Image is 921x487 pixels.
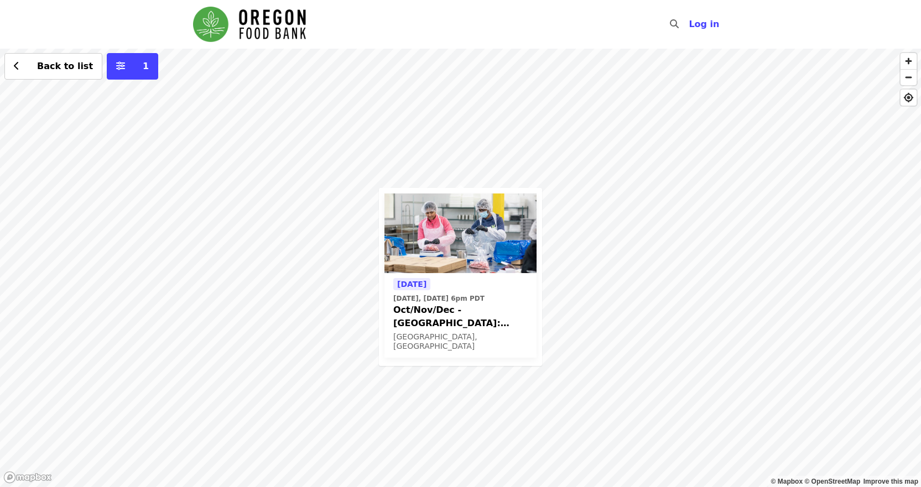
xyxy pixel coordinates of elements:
[393,303,528,330] span: Oct/Nov/Dec - [GEOGRAPHIC_DATA]: Repack/Sort (age [DEMOGRAPHIC_DATA]+)
[37,61,93,71] span: Back to list
[689,19,719,29] span: Log in
[384,193,537,273] img: Oct/Nov/Dec - Beaverton: Repack/Sort (age 10+) organized by Oregon Food Bank
[863,478,918,485] a: Map feedback
[393,332,528,351] div: [GEOGRAPHIC_DATA], [GEOGRAPHIC_DATA]
[680,13,728,35] button: Log in
[397,280,426,289] span: [DATE]
[901,69,917,85] button: Zoom Out
[107,53,158,80] button: More filters (1 selected)
[14,61,19,71] i: chevron-left icon
[193,7,306,42] img: Oregon Food Bank - Home
[804,478,860,485] a: OpenStreetMap
[143,61,149,71] span: 1
[901,53,917,69] button: Zoom In
[771,478,803,485] a: Mapbox
[393,294,485,303] time: [DATE], [DATE] 6pm PDT
[685,11,694,38] input: Search
[3,471,52,484] a: Mapbox logo
[901,90,917,106] button: Find My Location
[670,19,679,29] i: search icon
[384,193,537,358] a: See details for "Oct/Nov/Dec - Beaverton: Repack/Sort (age 10+)"
[4,53,102,80] button: Back to list
[116,61,125,71] i: sliders-h icon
